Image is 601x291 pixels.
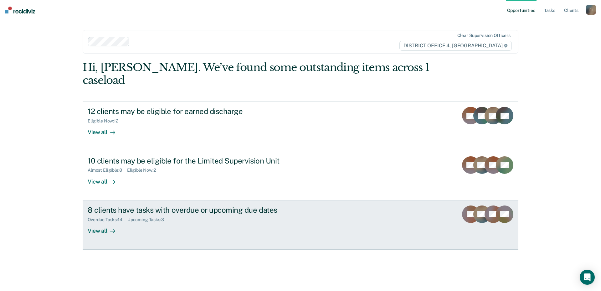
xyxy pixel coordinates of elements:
div: 10 clients may be eligible for the Limited Supervision Unit [88,156,307,165]
div: Almost Eligible : 8 [88,168,127,173]
div: Clear supervision officers [457,33,511,38]
div: Open Intercom Messenger [580,270,595,285]
a: 12 clients may be eligible for earned dischargeEligible Now:12View all [83,101,518,151]
div: Upcoming Tasks : 3 [127,217,169,222]
span: DISTRICT OFFICE 4, [GEOGRAPHIC_DATA] [399,41,512,51]
div: View all [88,124,123,136]
a: 10 clients may be eligible for the Limited Supervision UnitAlmost Eligible:8Eligible Now:2View all [83,151,518,200]
div: Overdue Tasks : 14 [88,217,127,222]
div: F J [586,5,596,15]
div: Eligible Now : 12 [88,118,123,124]
button: FJ [586,5,596,15]
div: View all [88,173,123,185]
div: Eligible Now : 2 [127,168,161,173]
a: 8 clients have tasks with overdue or upcoming due datesOverdue Tasks:14Upcoming Tasks:3View all [83,200,518,250]
img: Recidiviz [5,7,35,13]
div: 12 clients may be eligible for earned discharge [88,107,307,116]
div: View all [88,222,123,234]
div: Hi, [PERSON_NAME]. We’ve found some outstanding items across 1 caseload [83,61,431,87]
div: 8 clients have tasks with overdue or upcoming due dates [88,205,307,215]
